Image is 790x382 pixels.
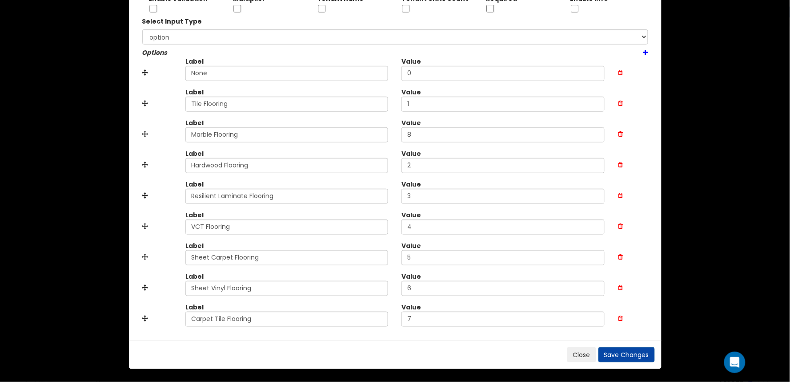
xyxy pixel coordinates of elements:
b: Value [401,211,421,219]
b: Value [401,57,421,66]
b: Value [401,303,421,312]
b: Select Input Type [142,17,202,26]
b: Label [185,272,204,281]
b: Value [401,88,421,97]
b: Value [401,118,421,127]
i: Options [142,48,168,57]
div: Open Intercom Messenger [724,352,746,373]
b: Value [401,149,421,158]
b: Label [185,211,204,219]
b: Value [401,241,421,250]
b: Label [185,57,204,66]
b: Value [401,272,421,281]
button: Save Changes [598,347,655,362]
b: Label [185,241,204,250]
b: Label [185,149,204,158]
b: Value [401,180,421,189]
b: Label [185,180,204,189]
b: Label [185,303,204,312]
button: Close [567,347,596,362]
b: Label [185,88,204,97]
b: Label [185,118,204,127]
